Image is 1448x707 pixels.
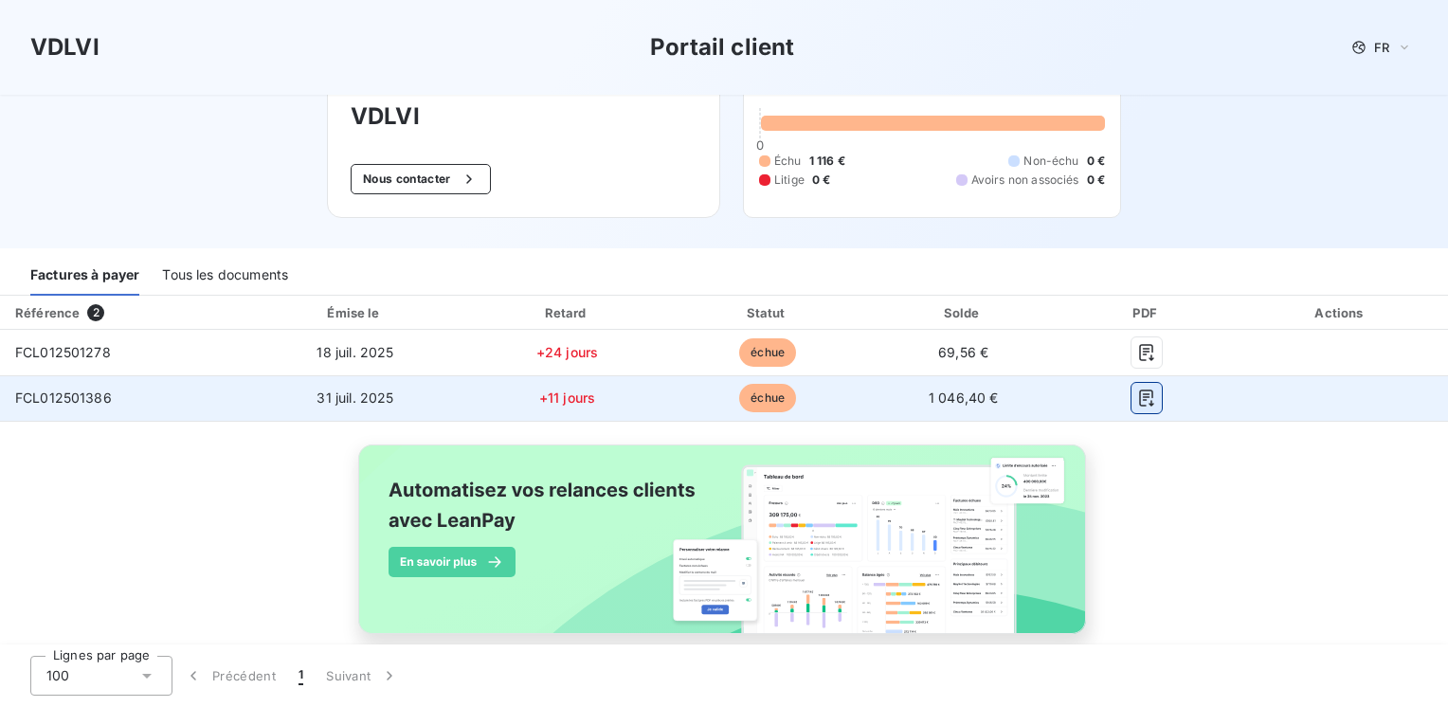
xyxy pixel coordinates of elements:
button: 1 [287,656,315,696]
h3: VDLVI [351,100,697,134]
span: Avoirs non associés [971,172,1079,189]
span: 0 € [1087,172,1105,189]
div: Statut [673,303,863,322]
span: 1 [299,666,303,685]
span: 0 [756,137,764,153]
span: 1 116 € [809,153,845,170]
span: Échu [774,153,802,170]
span: FR [1374,40,1389,55]
span: Litige [774,172,805,189]
div: Actions [1238,303,1444,322]
span: 31 juil. 2025 [317,390,393,406]
h3: Portail client [650,30,794,64]
span: 100 [46,666,69,685]
button: Précédent [172,656,287,696]
span: échue [739,338,796,367]
span: FCL012501278 [15,344,111,360]
div: Émise le [248,303,462,322]
span: +11 jours [539,390,595,406]
span: 0 € [812,172,830,189]
span: +24 jours [536,344,598,360]
span: 18 juil. 2025 [317,344,393,360]
div: Retard [470,303,665,322]
div: Solde [871,303,1057,322]
span: 69,56 € [938,344,988,360]
button: Nous contacter [351,164,491,194]
span: 2 [87,304,104,321]
span: échue [739,384,796,412]
div: PDF [1064,303,1230,322]
div: Tous les documents [162,256,288,296]
span: FCL012501386 [15,390,112,406]
span: Non-échu [1023,153,1078,170]
div: Factures à payer [30,256,139,296]
span: 1 046,40 € [929,390,999,406]
img: banner [341,433,1107,666]
button: Suivant [315,656,410,696]
div: Référence [15,305,80,320]
span: 0 € [1087,153,1105,170]
h3: VDLVI [30,30,100,64]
